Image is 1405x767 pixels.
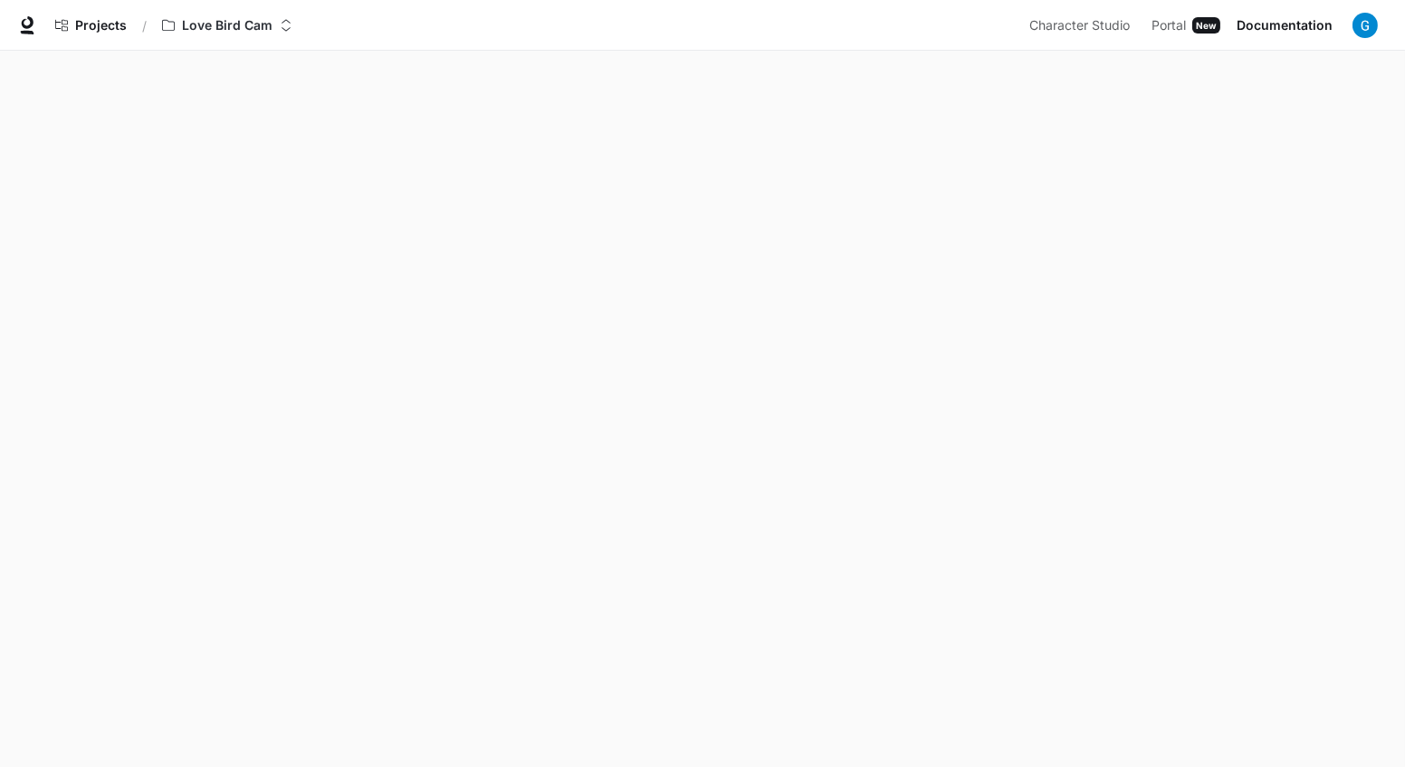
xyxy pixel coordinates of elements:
[154,7,301,43] button: Open workspace menu
[1347,7,1383,43] button: User avatar
[1144,7,1228,43] a: PortalNew
[1229,7,1340,43] a: Documentation
[182,18,272,34] p: Love Bird Cam
[1022,7,1142,43] a: Character Studio
[1352,13,1378,38] img: User avatar
[135,16,154,35] div: /
[1237,14,1333,37] span: Documentation
[1192,17,1220,34] div: New
[1029,14,1130,37] span: Character Studio
[75,18,127,34] span: Projects
[1152,14,1186,37] span: Portal
[47,7,135,43] a: Go to projects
